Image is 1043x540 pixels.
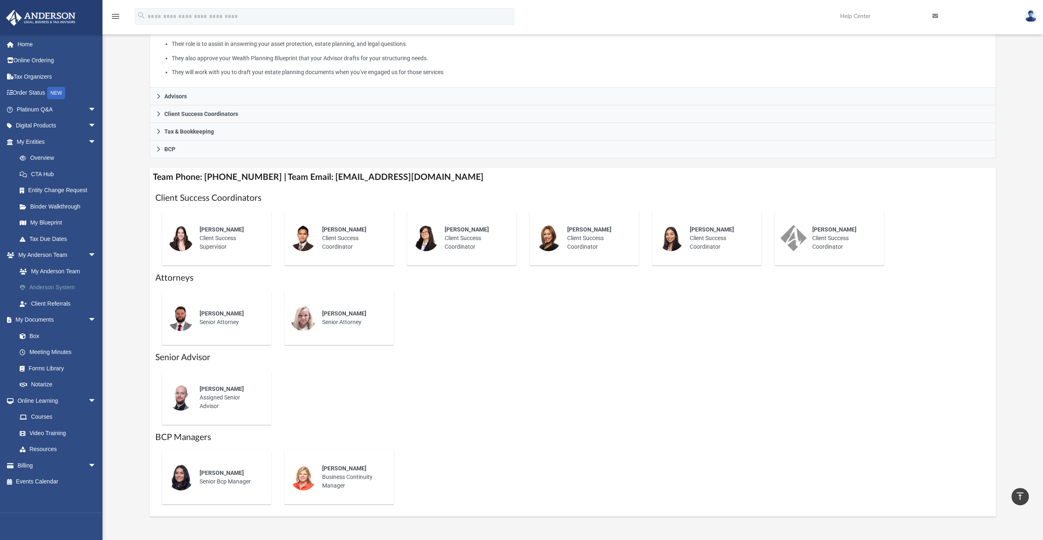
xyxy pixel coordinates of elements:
[111,16,120,21] a: menu
[168,464,194,490] img: thumbnail
[535,225,561,251] img: thumbnail
[780,225,807,251] img: thumbnail
[690,226,734,233] span: [PERSON_NAME]
[11,198,109,215] a: Binder Walkthrough
[155,352,991,363] h1: Senior Advisor
[439,220,511,257] div: Client Success Coordinator
[111,11,120,21] i: menu
[155,431,991,443] h1: BCP Managers
[6,85,109,102] a: Order StatusNEW
[155,192,991,204] h1: Client Success Coordinators
[1011,488,1029,505] a: vertical_align_top
[6,68,109,85] a: Tax Organizers
[6,393,105,409] a: Online Learningarrow_drop_down
[11,344,105,361] a: Meeting Minutes
[88,312,105,329] span: arrow_drop_down
[155,272,991,284] h1: Attorneys
[150,5,996,88] div: Attorneys & Paralegals
[164,111,238,117] span: Client Success Coordinators
[567,226,611,233] span: [PERSON_NAME]
[150,88,996,105] a: Advisors
[88,247,105,264] span: arrow_drop_down
[168,225,194,251] img: thumbnail
[322,226,366,233] span: [PERSON_NAME]
[88,134,105,150] span: arrow_drop_down
[200,386,244,392] span: [PERSON_NAME]
[200,226,244,233] span: [PERSON_NAME]
[150,168,996,186] h4: Team Phone: [PHONE_NUMBER] | Team Email: [EMAIL_ADDRESS][DOMAIN_NAME]
[316,458,388,496] div: Business Continuity Manager
[200,470,244,476] span: [PERSON_NAME]
[6,312,105,328] a: My Documentsarrow_drop_down
[11,377,105,393] a: Notarize
[6,36,109,52] a: Home
[88,101,105,118] span: arrow_drop_down
[316,304,388,332] div: Senior Attorney
[6,101,109,118] a: Platinum Q&Aarrow_drop_down
[11,409,105,425] a: Courses
[164,146,175,152] span: BCP
[6,134,109,150] a: My Entitiesarrow_drop_down
[11,360,100,377] a: Forms Library
[6,474,109,490] a: Events Calendar
[11,215,105,231] a: My Blueprint
[11,295,109,312] a: Client Referrals
[290,305,316,331] img: thumbnail
[316,220,388,257] div: Client Success Coordinator
[11,263,105,279] a: My Anderson Team
[322,465,366,472] span: [PERSON_NAME]
[150,141,996,158] a: BCP
[11,231,109,247] a: Tax Due Dates
[172,53,990,64] li: They also approve your Wealth Planning Blueprint that your Advisor drafts for your structuring ne...
[137,11,146,20] i: search
[1025,10,1037,22] img: User Pic
[11,328,100,344] a: Box
[658,225,684,251] img: thumbnail
[6,247,109,263] a: My Anderson Teamarrow_drop_down
[150,123,996,141] a: Tax & Bookkeeping
[11,279,109,296] a: Anderson System
[11,166,109,182] a: CTA Hub
[807,220,878,257] div: Client Success Coordinator
[11,425,100,441] a: Video Training
[290,464,316,490] img: thumbnail
[11,150,109,166] a: Overview
[168,305,194,331] img: thumbnail
[88,457,105,474] span: arrow_drop_down
[684,220,756,257] div: Client Success Coordinator
[194,463,266,492] div: Senior Bcp Manager
[194,220,266,257] div: Client Success Supervisor
[194,379,266,416] div: Assigned Senior Advisor
[88,393,105,409] span: arrow_drop_down
[413,225,439,251] img: thumbnail
[164,93,187,99] span: Advisors
[200,310,244,317] span: [PERSON_NAME]
[1015,491,1025,501] i: vertical_align_top
[168,384,194,411] img: thumbnail
[445,226,489,233] span: [PERSON_NAME]
[172,39,990,49] li: Their role is to assist in answering your asset protection, estate planning, and legal questions.
[47,87,65,99] div: NEW
[561,220,633,257] div: Client Success Coordinator
[172,67,990,77] li: They will work with you to draft your estate planning documents when you’ve engaged us for those ...
[164,129,214,134] span: Tax & Bookkeeping
[290,225,316,251] img: thumbnail
[6,457,109,474] a: Billingarrow_drop_down
[812,226,857,233] span: [PERSON_NAME]
[4,10,78,26] img: Anderson Advisors Platinum Portal
[150,105,996,123] a: Client Success Coordinators
[194,304,266,332] div: Senior Attorney
[88,118,105,134] span: arrow_drop_down
[156,11,990,77] p: What My Attorneys & Paralegals Do:
[6,52,109,69] a: Online Ordering
[322,310,366,317] span: [PERSON_NAME]
[11,441,105,458] a: Resources
[6,118,109,134] a: Digital Productsarrow_drop_down
[11,182,109,199] a: Entity Change Request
